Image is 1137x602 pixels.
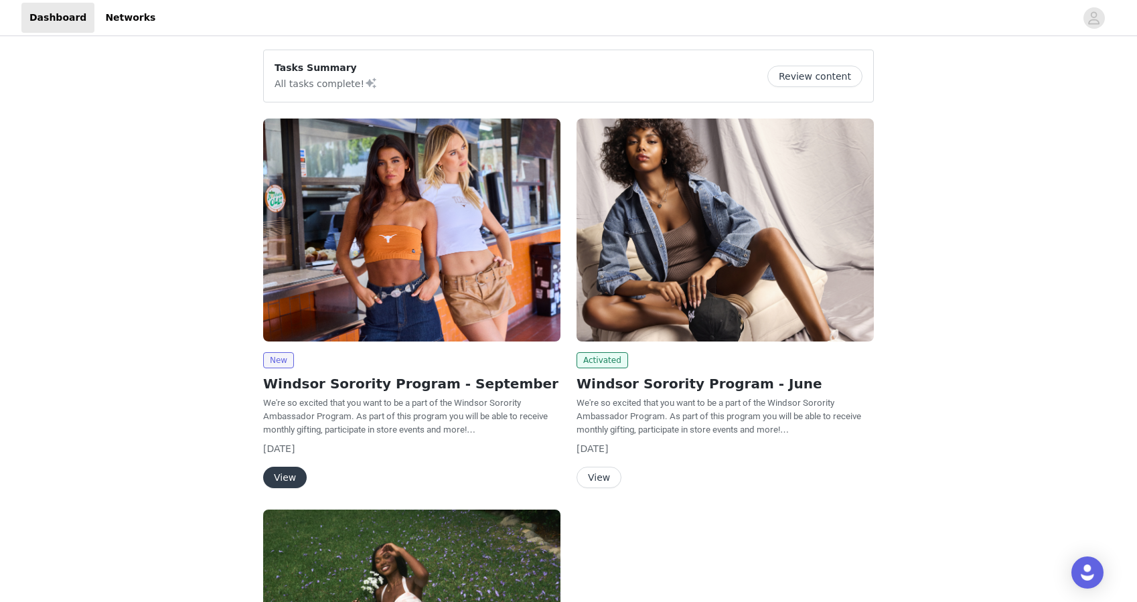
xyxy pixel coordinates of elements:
[577,473,621,483] a: View
[577,119,874,342] img: Windsor
[263,473,307,483] a: View
[275,75,378,91] p: All tasks complete!
[263,119,560,342] img: Windsor
[767,66,862,87] button: Review content
[1071,556,1104,589] div: Open Intercom Messenger
[275,61,378,75] p: Tasks Summary
[577,467,621,488] button: View
[21,3,94,33] a: Dashboard
[577,443,608,454] span: [DATE]
[263,467,307,488] button: View
[263,374,560,394] h2: Windsor Sorority Program - September
[263,443,295,454] span: [DATE]
[263,352,294,368] span: New
[577,352,628,368] span: Activated
[1087,7,1100,29] div: avatar
[577,398,861,435] span: We're so excited that you want to be a part of the Windsor Sorority Ambassador Program. As part o...
[577,374,874,394] h2: Windsor Sorority Program - June
[263,398,548,435] span: We're so excited that you want to be a part of the Windsor Sorority Ambassador Program. As part o...
[97,3,163,33] a: Networks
